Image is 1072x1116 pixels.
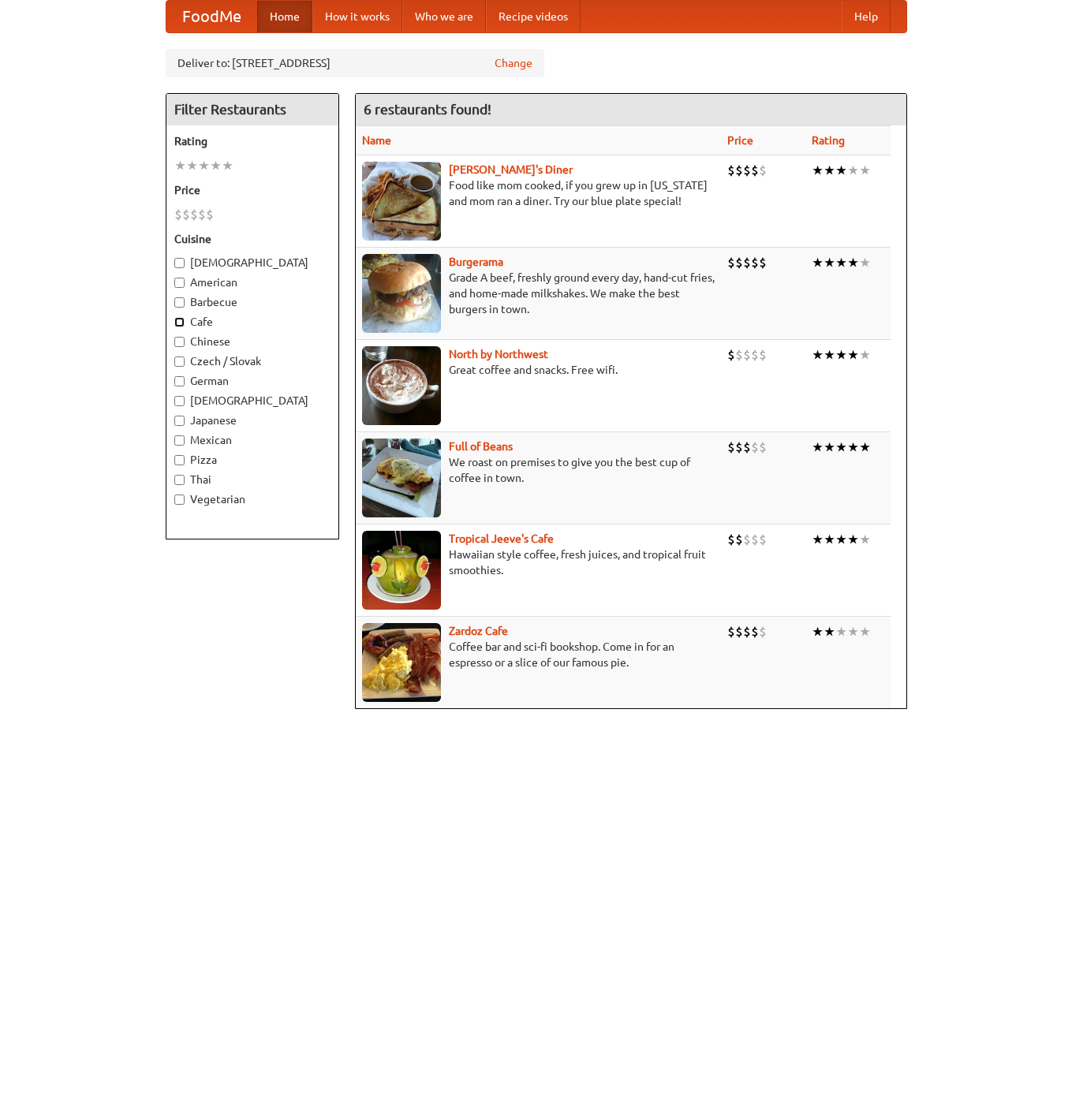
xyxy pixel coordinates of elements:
[182,206,190,223] li: $
[812,134,845,147] a: Rating
[174,495,185,505] input: Vegetarian
[312,1,402,32] a: How it works
[174,317,185,327] input: Cafe
[174,274,331,290] label: American
[190,206,198,223] li: $
[759,439,767,456] li: $
[842,1,891,32] a: Help
[210,157,222,174] li: ★
[847,623,859,640] li: ★
[727,439,735,456] li: $
[174,416,185,426] input: Japanese
[859,162,871,179] li: ★
[362,439,441,517] img: beans.jpg
[859,623,871,640] li: ★
[174,455,185,465] input: Pizza
[812,254,824,271] li: ★
[835,346,847,364] li: ★
[449,440,513,453] a: Full of Beans
[174,294,331,310] label: Barbecue
[449,256,503,268] a: Burgerama
[364,102,491,117] ng-pluralize: 6 restaurants found!
[735,346,743,364] li: $
[174,432,331,448] label: Mexican
[759,254,767,271] li: $
[174,475,185,485] input: Thai
[859,254,871,271] li: ★
[206,206,214,223] li: $
[759,162,767,179] li: $
[751,531,759,548] li: $
[166,1,257,32] a: FoodMe
[174,182,331,198] h5: Price
[847,254,859,271] li: ★
[727,623,735,640] li: $
[174,133,331,149] h5: Rating
[222,157,233,174] li: ★
[859,531,871,548] li: ★
[759,346,767,364] li: $
[362,134,391,147] a: Name
[449,348,548,360] a: North by Northwest
[835,623,847,640] li: ★
[743,254,751,271] li: $
[743,623,751,640] li: $
[847,531,859,548] li: ★
[362,547,715,578] p: Hawaiian style coffee, fresh juices, and tropical fruit smoothies.
[835,439,847,456] li: ★
[835,531,847,548] li: ★
[859,346,871,364] li: ★
[859,439,871,456] li: ★
[174,396,185,406] input: [DEMOGRAPHIC_DATA]
[174,334,331,349] label: Chinese
[812,623,824,640] li: ★
[174,491,331,507] label: Vegetarian
[751,439,759,456] li: $
[362,346,441,425] img: north.jpg
[362,531,441,610] img: jeeves.jpg
[727,134,753,147] a: Price
[198,206,206,223] li: $
[812,531,824,548] li: ★
[751,162,759,179] li: $
[495,55,532,71] a: Change
[174,452,331,468] label: Pizza
[174,278,185,288] input: American
[743,439,751,456] li: $
[402,1,486,32] a: Who we are
[824,531,835,548] li: ★
[751,623,759,640] li: $
[174,337,185,347] input: Chinese
[362,362,715,378] p: Great coffee and snacks. Free wifi.
[362,177,715,209] p: Food like mom cooked, if you grew up in [US_STATE] and mom ran a diner. Try our blue plate special!
[174,255,331,271] label: [DEMOGRAPHIC_DATA]
[824,623,835,640] li: ★
[174,373,331,389] label: German
[174,258,185,268] input: [DEMOGRAPHIC_DATA]
[735,623,743,640] li: $
[824,346,835,364] li: ★
[166,94,338,125] h4: Filter Restaurants
[174,157,186,174] li: ★
[847,346,859,364] li: ★
[486,1,581,32] a: Recipe videos
[743,531,751,548] li: $
[174,412,331,428] label: Japanese
[759,623,767,640] li: $
[362,639,715,670] p: Coffee bar and sci-fi bookshop. Come in for an espresso or a slice of our famous pie.
[743,346,751,364] li: $
[824,162,835,179] li: ★
[449,532,554,545] a: Tropical Jeeve's Cafe
[824,439,835,456] li: ★
[174,314,331,330] label: Cafe
[174,435,185,446] input: Mexican
[824,254,835,271] li: ★
[174,353,331,369] label: Czech / Slovak
[835,162,847,179] li: ★
[449,625,508,637] a: Zardoz Cafe
[174,393,331,409] label: [DEMOGRAPHIC_DATA]
[847,162,859,179] li: ★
